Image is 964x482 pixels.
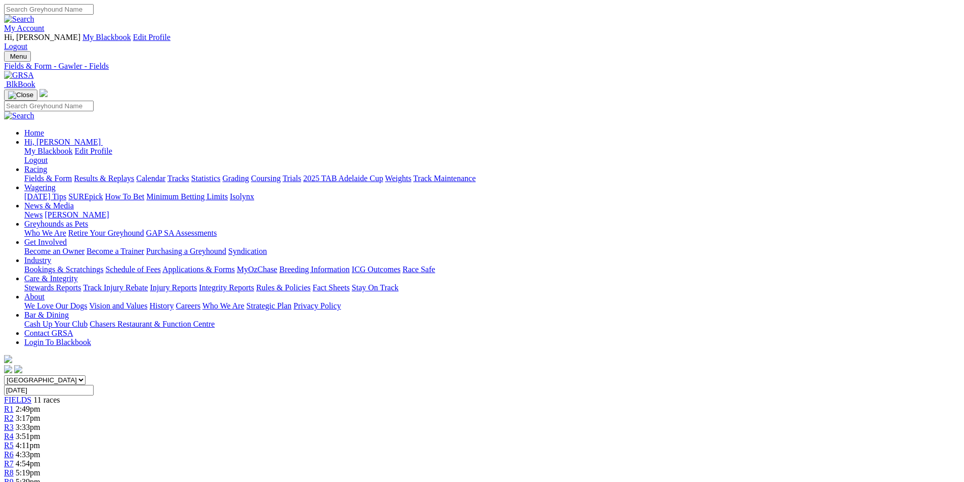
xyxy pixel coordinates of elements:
div: Hi, [PERSON_NAME] [24,147,960,165]
a: Schedule of Fees [105,265,160,274]
a: Retire Your Greyhound [68,229,144,237]
a: Careers [176,301,200,310]
a: R1 [4,405,14,413]
a: Who We Are [24,229,66,237]
a: Fact Sheets [313,283,350,292]
a: R5 [4,441,14,450]
a: Minimum Betting Limits [146,192,228,201]
a: [DATE] Tips [24,192,66,201]
button: Toggle navigation [4,51,31,62]
div: News & Media [24,210,960,220]
span: Hi, [PERSON_NAME] [24,138,101,146]
div: About [24,301,960,311]
a: Chasers Restaurant & Function Centre [90,320,215,328]
a: Calendar [136,174,165,183]
a: Tracks [167,174,189,183]
span: BlkBook [6,80,35,89]
a: Integrity Reports [199,283,254,292]
a: Weights [385,174,411,183]
input: Search [4,101,94,111]
a: R6 [4,450,14,459]
a: Edit Profile [75,147,112,155]
a: Rules & Policies [256,283,311,292]
input: Search [4,4,94,15]
a: Login To Blackbook [24,338,91,346]
a: Track Injury Rebate [83,283,148,292]
a: R7 [4,459,14,468]
a: GAP SA Assessments [146,229,217,237]
a: My Account [4,24,45,32]
a: FIELDS [4,396,31,404]
span: 3:51pm [16,432,40,441]
a: Purchasing a Greyhound [146,247,226,255]
a: Contact GRSA [24,329,73,337]
input: Select date [4,385,94,396]
a: Fields & Form - Gawler - Fields [4,62,960,71]
a: BlkBook [4,80,35,89]
a: History [149,301,174,310]
a: Become an Owner [24,247,85,255]
a: R4 [4,432,14,441]
a: Cash Up Your Club [24,320,88,328]
a: Greyhounds as Pets [24,220,88,228]
a: Bar & Dining [24,311,69,319]
a: Become a Trainer [87,247,144,255]
div: Wagering [24,192,960,201]
img: Search [4,15,34,24]
a: Fields & Form [24,174,72,183]
span: 4:54pm [16,459,40,468]
span: Hi, [PERSON_NAME] [4,33,80,41]
a: Trials [282,174,301,183]
span: Menu [10,53,27,60]
a: How To Bet [105,192,145,201]
img: facebook.svg [4,365,12,373]
a: Results & Replays [74,174,134,183]
a: MyOzChase [237,265,277,274]
a: Care & Integrity [24,274,78,283]
img: Search [4,111,34,120]
a: Statistics [191,174,221,183]
a: Logout [4,42,27,51]
img: Close [8,91,33,99]
a: News [24,210,43,219]
a: We Love Our Dogs [24,301,87,310]
span: 3:17pm [16,414,40,422]
a: Racing [24,165,47,173]
a: ICG Outcomes [352,265,400,274]
a: Syndication [228,247,267,255]
a: R8 [4,468,14,477]
span: 11 races [33,396,60,404]
div: Care & Integrity [24,283,960,292]
a: My Blackbook [24,147,73,155]
a: Stay On Track [352,283,398,292]
a: News & Media [24,201,74,210]
a: Get Involved [24,238,67,246]
div: My Account [4,33,960,51]
a: Strategic Plan [246,301,291,310]
a: Edit Profile [133,33,171,41]
a: Home [24,128,44,137]
a: Who We Are [202,301,244,310]
a: Hi, [PERSON_NAME] [24,138,103,146]
a: Race Safe [402,265,435,274]
a: SUREpick [68,192,103,201]
span: 4:11pm [16,441,40,450]
div: Get Involved [24,247,960,256]
a: R3 [4,423,14,431]
a: My Blackbook [82,33,131,41]
div: Racing [24,174,960,183]
span: 4:33pm [16,450,40,459]
a: Wagering [24,183,56,192]
a: Logout [24,156,48,164]
a: R2 [4,414,14,422]
a: About [24,292,45,301]
button: Toggle navigation [4,90,37,101]
div: Bar & Dining [24,320,960,329]
a: Isolynx [230,192,254,201]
